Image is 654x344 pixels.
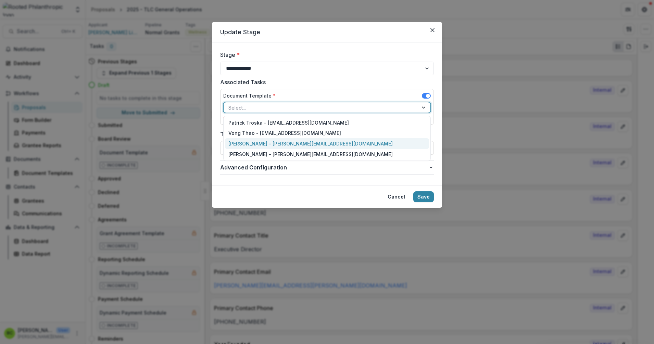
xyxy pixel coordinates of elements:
[427,25,438,36] button: Close
[383,191,409,202] button: Cancel
[212,22,442,42] header: Update Stage
[220,130,430,138] label: Task Due Date
[220,78,430,86] label: Associated Tasks
[413,191,434,202] button: Save
[220,51,430,59] label: Stage
[225,138,429,149] div: [PERSON_NAME] - [PERSON_NAME][EMAIL_ADDRESS][DOMAIN_NAME]
[223,92,276,99] label: Document Template
[225,149,429,160] div: [PERSON_NAME] - [PERSON_NAME][EMAIL_ADDRESS][DOMAIN_NAME]
[225,117,429,128] div: Patrick Troska - [EMAIL_ADDRESS][DOMAIN_NAME]
[220,161,434,174] button: Advanced Configuration
[220,163,428,171] span: Advanced Configuration
[225,128,429,139] div: Vong Thao - [EMAIL_ADDRESS][DOMAIN_NAME]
